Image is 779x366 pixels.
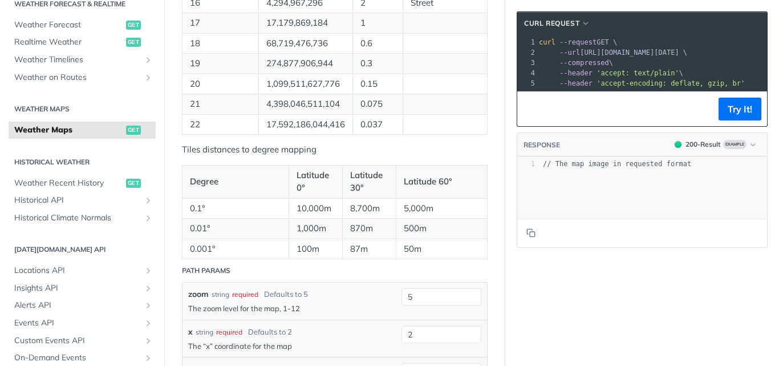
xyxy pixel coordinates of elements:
button: Show subpages for On-Demand Events [144,353,153,363]
p: 0.6 [360,37,395,50]
button: Copy to clipboard [523,224,539,242]
td: 0.1° [182,198,289,219]
p: 1 [360,17,395,30]
span: Weather Recent History [14,178,123,189]
td: 10,000m [289,198,342,219]
button: Copy to clipboard [523,100,539,118]
span: 'accept-encoding: deflate, gzip, br' [597,79,745,87]
div: 4 [517,68,537,78]
p: 274,877,906,944 [266,57,345,70]
button: Show subpages for Weather on Routes [144,73,153,82]
a: Locations APIShow subpages for Locations API [9,262,156,279]
a: Weather Forecastget [9,17,156,34]
span: Custom Events API [14,335,141,347]
a: Realtime Weatherget [9,34,156,51]
span: Example [723,140,746,149]
p: 1,099,511,627,776 [266,78,345,91]
span: --request [559,38,597,46]
a: Weather Recent Historyget [9,175,156,192]
p: 21 [190,98,251,111]
td: 100m [289,239,342,259]
label: zoom [188,288,209,300]
div: required [232,289,258,300]
div: 1 [517,37,537,47]
td: 1,000m [289,219,342,239]
td: 870m [342,219,396,239]
span: get [126,21,141,30]
p: 68,719,476,736 [266,37,345,50]
p: 4,398,046,511,104 [266,98,345,111]
div: 2 [517,47,537,58]
span: get [126,179,141,188]
button: Show subpages for Insights API [144,284,153,293]
button: Show subpages for Events API [144,319,153,328]
div: 5 [517,78,537,89]
a: Weather on RoutesShow subpages for Weather on Routes [9,69,156,86]
span: Weather Forecast [14,19,123,31]
span: Events API [14,317,141,329]
a: Insights APIShow subpages for Insights API [9,280,156,297]
td: 0.01° [182,219,289,239]
a: Weather TimelinesShow subpages for Weather Timelines [9,51,156,69]
div: Defaults to 5 [264,289,308,300]
span: // The map image in requested format [543,160,691,168]
td: 5,000m [396,198,488,219]
span: Historical Climate Normals [14,212,141,224]
span: Locations API [14,265,141,276]
div: Path Params [182,266,230,276]
button: Show subpages for Weather Timelines [144,55,153,65]
th: Degree [182,165,289,198]
th: Latitude 0° [289,165,342,198]
td: 500m [396,219,488,239]
span: [URL][DOMAIN_NAME][DATE] \ [539,49,687,57]
div: Defaults to 2 [248,327,292,338]
div: required [216,327,242,337]
span: Weather on Routes [14,72,141,83]
span: \ [539,69,683,77]
p: 0.15 [360,78,395,91]
th: Latitude 30° [342,165,396,198]
label: x [188,326,193,338]
th: Latitude 60° [396,165,488,198]
a: Historical APIShow subpages for Historical API [9,192,156,209]
button: Show subpages for Historical API [144,196,153,205]
td: 50m [396,239,488,259]
button: Show subpages for Historical Climate Normals [144,214,153,223]
h2: [DATE][DOMAIN_NAME] API [9,244,156,255]
span: 'accept: text/plain' [597,69,679,77]
button: cURL Request [520,18,594,29]
p: 0.3 [360,57,395,70]
button: Show subpages for Custom Events API [144,336,153,345]
button: RESPONSE [523,139,561,151]
p: 18 [190,37,251,50]
p: 17,179,869,184 [266,17,345,30]
div: string [196,327,213,337]
span: On-Demand Events [14,352,141,364]
span: --header [559,69,593,77]
button: Try It! [719,98,761,120]
span: 200 [675,141,681,148]
div: 200 - Result [685,139,721,150]
span: \ [539,59,613,67]
td: 8,700m [342,198,396,219]
p: 0.075 [360,98,395,111]
h2: Historical Weather [9,157,156,167]
span: Alerts API [14,300,141,311]
span: --header [559,79,593,87]
a: Weather Mapsget [9,122,156,139]
span: cURL Request [524,18,579,29]
td: 0.001° [182,239,289,259]
p: 17,592,186,044,416 [266,118,345,131]
span: curl [539,38,555,46]
span: get [126,38,141,47]
a: Events APIShow subpages for Events API [9,315,156,332]
p: 20 [190,78,251,91]
p: 0.037 [360,118,395,131]
button: Show subpages for Locations API [144,266,153,275]
p: 22 [190,118,251,131]
span: Insights API [14,283,141,294]
a: Historical Climate NormalsShow subpages for Historical Climate Normals [9,210,156,227]
p: 17 [190,17,251,30]
button: 200200-ResultExample [669,139,761,150]
div: 3 [517,58,537,68]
